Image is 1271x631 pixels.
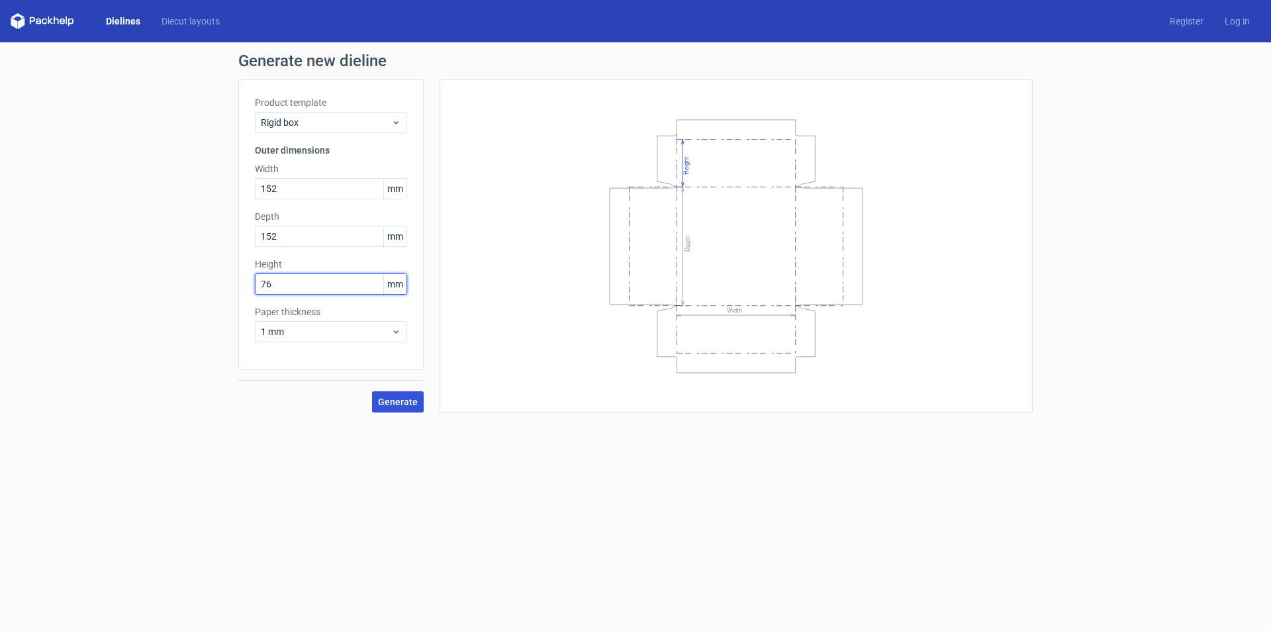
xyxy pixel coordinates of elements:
[255,144,407,157] h3: Outer dimensions
[238,53,1033,69] h1: Generate new dieline
[151,15,230,28] a: Diecut layouts
[255,162,407,175] label: Width
[1214,15,1260,28] a: Log in
[1159,15,1214,28] a: Register
[255,96,407,109] label: Product template
[684,235,691,251] text: Depth
[95,15,151,28] a: Dielines
[255,305,407,318] label: Paper thickness
[261,325,391,338] span: 1 mm
[261,116,391,129] span: Rigid box
[255,210,407,223] label: Depth
[383,274,406,294] span: mm
[727,307,742,314] text: Width
[378,397,418,407] span: Generate
[255,258,407,271] label: Height
[383,226,406,246] span: mm
[372,391,424,413] button: Generate
[383,179,406,199] span: mm
[683,156,690,174] text: Height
